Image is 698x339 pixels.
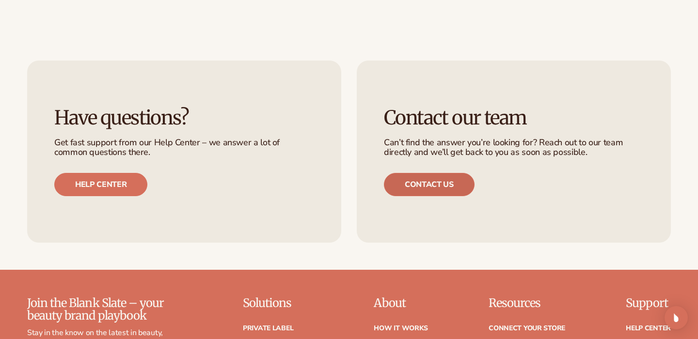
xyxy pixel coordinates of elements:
a: Private label [243,325,293,332]
p: Resources [489,297,565,309]
a: Contact us [384,173,475,196]
p: Can’t find the answer you’re looking for? Reach out to our team directly and we’ll get back to yo... [384,138,644,157]
p: Join the Blank Slate – your beauty brand playbook [27,297,180,323]
p: About [374,297,428,309]
a: Help center [54,173,147,196]
a: Connect your store [489,325,565,332]
h3: Have questions? [54,107,314,128]
p: Solutions [243,297,314,309]
h3: Contact our team [384,107,644,128]
div: Open Intercom Messenger [665,306,688,329]
a: How It Works [374,325,428,332]
a: Help Center [626,325,671,332]
p: Get fast support from our Help Center – we answer a lot of common questions there. [54,138,314,157]
p: Support [626,297,671,309]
